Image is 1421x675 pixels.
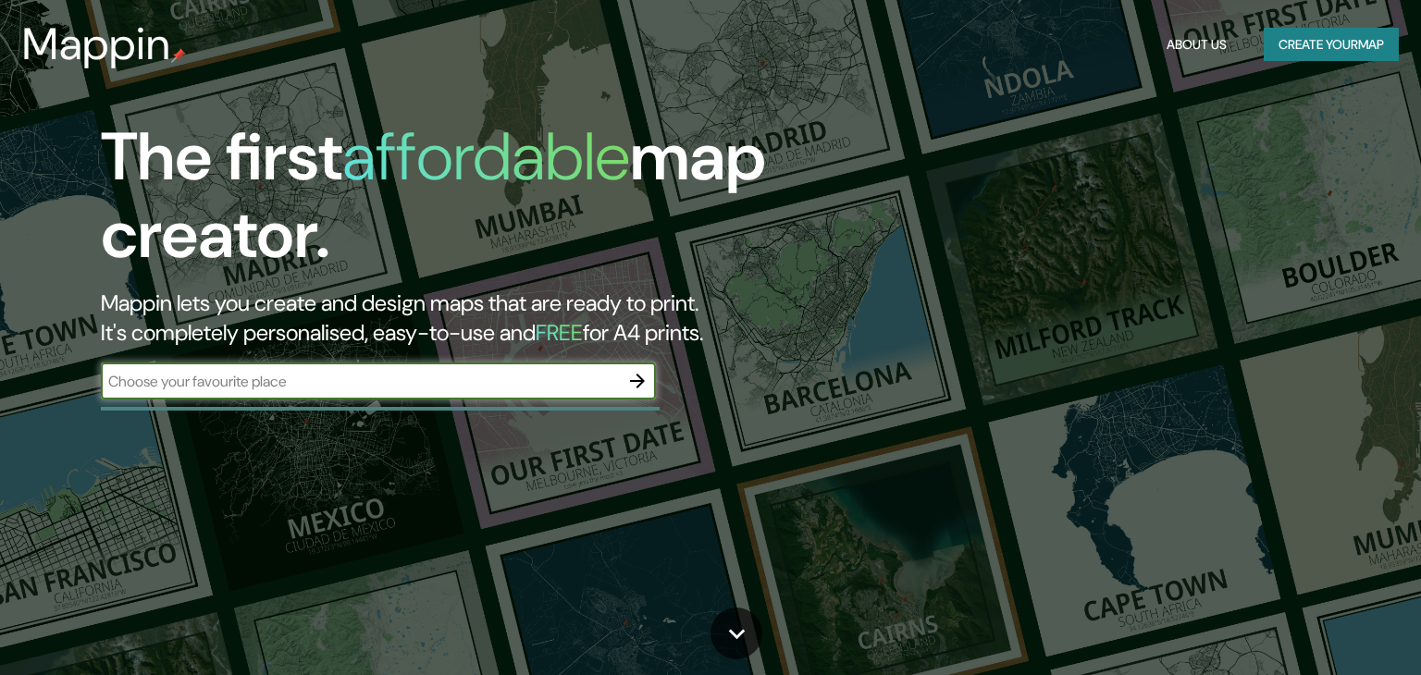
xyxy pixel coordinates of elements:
[101,118,811,288] h1: The first map creator.
[171,48,186,63] img: mappin-pin
[342,114,630,200] h1: affordable
[101,371,619,392] input: Choose your favourite place
[1159,28,1234,62] button: About Us
[1264,28,1399,62] button: Create yourmap
[101,288,811,348] h2: Mappin lets you create and design maps that are ready to print. It's completely personalised, eas...
[22,18,171,70] h3: Mappin
[536,318,583,347] h5: FREE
